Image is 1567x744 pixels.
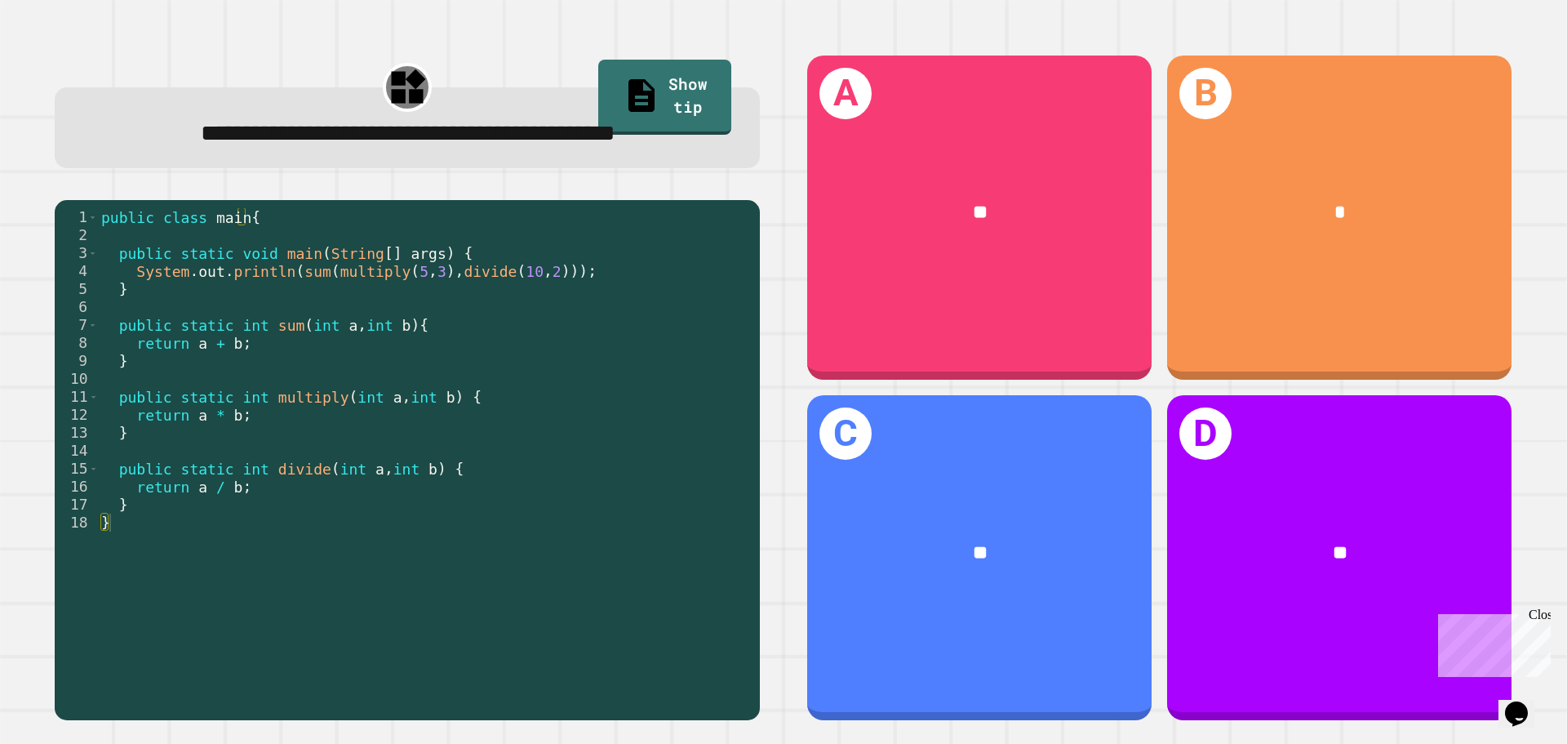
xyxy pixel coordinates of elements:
[7,7,113,104] div: Chat with us now!Close
[819,408,872,460] h1: C
[598,60,731,135] a: Show tip
[55,478,98,496] div: 16
[88,208,97,226] span: Toggle code folding, rows 1 through 18
[89,388,98,406] span: Toggle code folding, rows 11 through 13
[55,442,98,460] div: 14
[55,406,98,424] div: 12
[1179,408,1232,460] h1: D
[89,460,98,478] span: Toggle code folding, rows 15 through 17
[55,388,98,406] div: 11
[55,280,98,298] div: 5
[55,316,98,334] div: 7
[55,244,98,262] div: 3
[55,262,98,280] div: 4
[55,460,98,478] div: 15
[1432,608,1551,677] iframe: chat widget
[88,316,97,334] span: Toggle code folding, rows 7 through 9
[55,334,98,352] div: 8
[55,370,98,388] div: 10
[88,244,97,262] span: Toggle code folding, rows 3 through 5
[55,298,98,316] div: 6
[55,352,98,370] div: 9
[55,226,98,244] div: 2
[55,514,98,532] div: 18
[55,424,98,442] div: 13
[55,208,98,226] div: 1
[1498,679,1551,728] iframe: chat widget
[1179,68,1232,120] h1: B
[819,68,872,120] h1: A
[55,496,98,514] div: 17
